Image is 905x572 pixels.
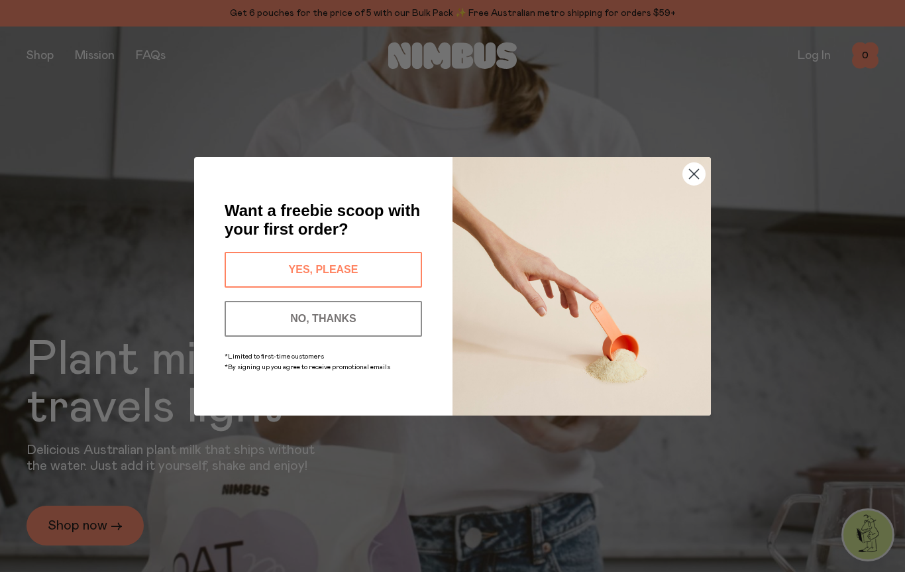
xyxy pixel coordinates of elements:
[225,201,420,238] span: Want a freebie scoop with your first order?
[682,162,706,186] button: Close dialog
[225,252,422,288] button: YES, PLEASE
[452,157,711,416] img: c0d45117-8e62-4a02-9742-374a5db49d45.jpeg
[225,353,324,360] span: *Limited to first-time customers
[225,301,422,337] button: NO, THANKS
[225,364,390,371] span: *By signing up you agree to receive promotional emails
